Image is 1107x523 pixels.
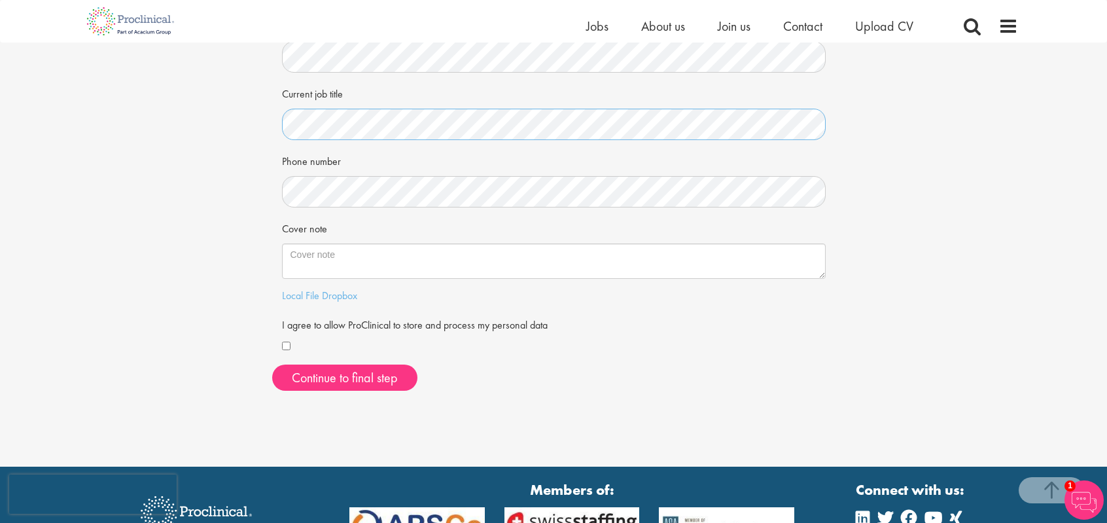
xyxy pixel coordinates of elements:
[1064,480,1104,520] img: Chatbot
[856,480,967,500] strong: Connect with us:
[783,18,822,35] a: Contact
[282,289,319,302] a: Local File
[586,18,608,35] a: Jobs
[718,18,750,35] a: Join us
[282,82,343,102] label: Current job title
[282,314,548,333] label: I agree to allow ProClinical to store and process my personal data
[282,150,341,170] label: Phone number
[349,480,794,500] strong: Members of:
[855,18,913,35] a: Upload CV
[9,475,177,514] iframe: reCAPTCHA
[1064,480,1076,492] span: 1
[272,365,417,391] button: Continue to final step
[282,217,327,237] label: Cover note
[322,289,357,302] a: Dropbox
[641,18,685,35] a: About us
